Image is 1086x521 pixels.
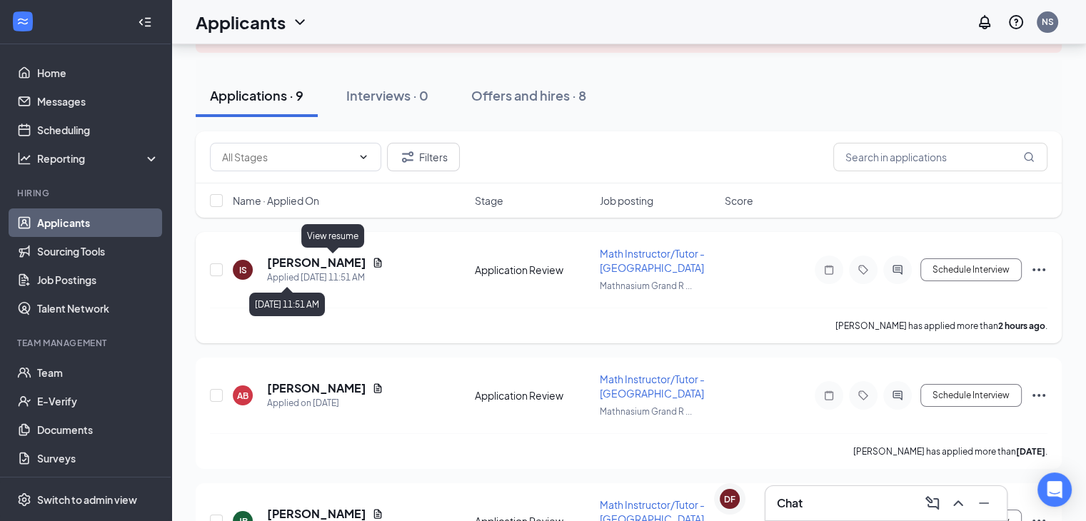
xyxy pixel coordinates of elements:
svg: MagnifyingGlass [1023,151,1035,163]
button: Schedule Interview [920,384,1022,407]
b: 2 hours ago [998,320,1045,331]
button: Minimize [972,492,995,515]
h5: [PERSON_NAME] [267,380,366,396]
svg: Note [820,264,838,275]
svg: Notifications [976,14,993,31]
div: [DATE] 11:51 AM [249,293,325,316]
div: Application Review [475,263,591,277]
a: Surveys [37,444,159,472]
div: Switch to admin view [37,492,137,507]
button: ChevronUp [947,492,970,515]
svg: Ellipses [1030,387,1047,404]
button: Schedule Interview [920,258,1022,281]
div: Applied [DATE] 11:51 AM [267,270,383,285]
svg: Tag [855,390,872,401]
span: Math Instructor/Tutor - [GEOGRAPHIC_DATA] [600,247,705,274]
p: [PERSON_NAME] has applied more than . [835,320,1047,332]
svg: Document [372,257,383,268]
div: AB [237,390,248,402]
svg: Settings [17,492,31,507]
a: Sourcing Tools [37,237,159,265]
svg: ActiveChat [889,390,906,401]
svg: Ellipses [1030,261,1047,278]
a: Messages [37,87,159,116]
svg: WorkstreamLogo [16,14,30,29]
a: Documents [37,415,159,444]
span: Math Instructor/Tutor - [GEOGRAPHIC_DATA] [600,373,705,400]
h5: [PERSON_NAME] [267,255,366,270]
svg: ComposeMessage [924,495,941,512]
span: Score [725,193,753,208]
a: Job Postings [37,265,159,294]
div: Reporting [37,151,160,166]
p: [PERSON_NAME] has applied more than . [853,445,1047,457]
div: DF [724,493,735,505]
a: Talent Network [37,294,159,323]
div: Interviews · 0 [346,86,428,104]
input: Search in applications [833,143,1047,171]
svg: ChevronDown [291,14,308,31]
div: View resume [301,224,364,248]
svg: ChevronUp [950,495,967,512]
svg: Filter [399,148,416,166]
svg: Document [372,508,383,520]
button: ComposeMessage [921,492,944,515]
b: [DATE] [1016,446,1045,457]
a: E-Verify [37,387,159,415]
div: Applications · 9 [210,86,303,104]
div: IS [239,264,247,276]
div: Applied on [DATE] [267,396,383,410]
input: All Stages [222,149,352,165]
a: Applicants [37,208,159,237]
svg: Collapse [138,15,152,29]
span: Mathnasium Grand R ... [600,280,692,291]
svg: ChevronDown [358,151,369,163]
div: NS [1042,16,1054,28]
svg: QuestionInfo [1007,14,1025,31]
div: Team Management [17,337,156,349]
a: Scheduling [37,116,159,144]
div: Hiring [17,187,156,199]
svg: Note [820,390,838,401]
div: Open Intercom Messenger [1037,472,1072,507]
span: Stage [475,193,503,208]
svg: Document [372,383,383,394]
svg: ActiveChat [889,264,906,275]
svg: Analysis [17,151,31,166]
h1: Applicants [196,10,286,34]
a: Team [37,358,159,387]
div: Offers and hires · 8 [471,86,586,104]
a: Home [37,59,159,87]
button: Filter Filters [387,143,460,171]
span: Mathnasium Grand R ... [600,406,692,417]
span: Job posting [600,193,653,208]
svg: Minimize [975,495,992,512]
svg: Tag [855,264,872,275]
div: Application Review [475,388,591,403]
h3: Chat [777,495,803,511]
span: Name · Applied On [233,193,319,208]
